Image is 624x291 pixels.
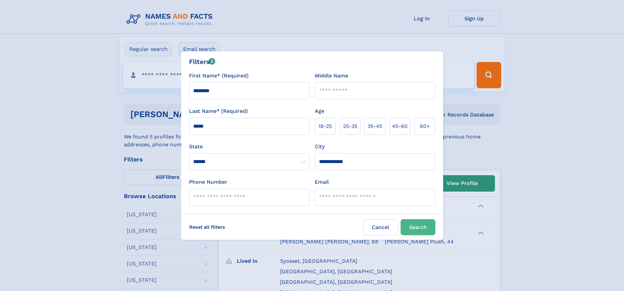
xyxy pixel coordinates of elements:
[318,122,332,130] span: 18‑25
[189,57,216,67] div: Filters
[420,122,430,130] span: 60+
[315,143,325,151] label: City
[185,219,229,235] label: Reset all filters
[368,122,382,130] span: 35‑45
[315,178,329,186] label: Email
[343,122,357,130] span: 25‑35
[189,107,248,115] label: Last Name* (Required)
[363,219,398,235] label: Cancel
[392,122,407,130] span: 45‑60
[315,107,324,115] label: Age
[315,72,348,80] label: Middle Name
[189,143,310,151] label: State
[401,219,435,235] button: Search
[189,178,227,186] label: Phone Number
[189,72,249,80] label: First Name* (Required)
